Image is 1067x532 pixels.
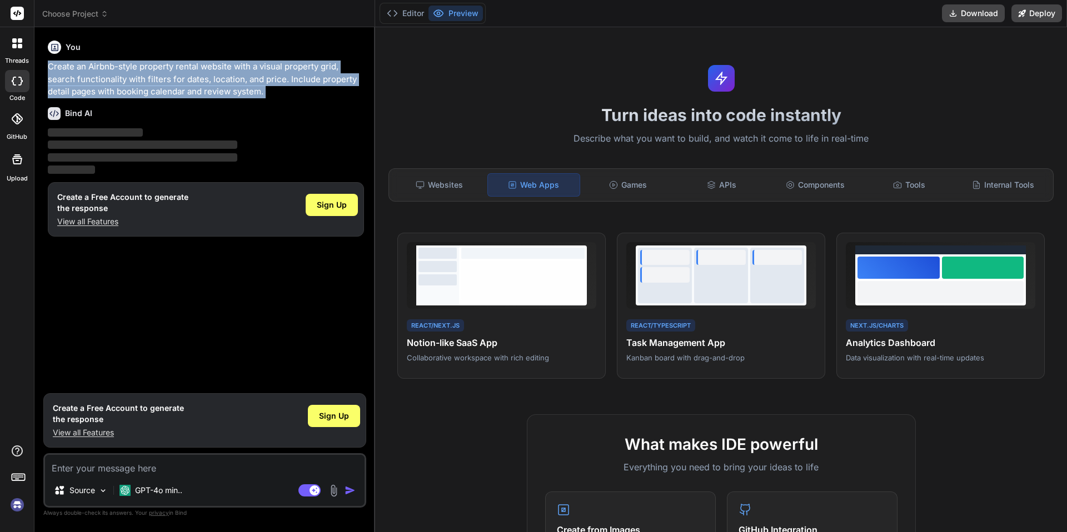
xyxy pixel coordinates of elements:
[382,6,428,21] button: Editor
[407,319,464,332] div: React/Next.js
[65,108,92,119] h6: Bind AI
[957,173,1049,197] div: Internal Tools
[66,42,81,53] h6: You
[319,410,349,421] span: Sign Up
[846,336,1035,349] h4: Analytics Dashboard
[48,128,143,137] span: ‌
[1011,4,1062,22] button: Deploy
[7,132,27,142] label: GitHub
[42,8,108,19] span: Choose Project
[407,353,596,363] p: Collaborative workspace with rich editing
[382,132,1060,146] p: Describe what you want to build, and watch it come to life in real-time
[846,319,908,332] div: Next.js/Charts
[626,336,816,349] h4: Task Management App
[317,199,347,210] span: Sign Up
[119,485,131,496] img: GPT-4o mini
[846,353,1035,363] p: Data visualization with real-time updates
[53,427,184,438] p: View all Features
[98,486,108,495] img: Pick Models
[57,216,188,227] p: View all Features
[135,485,182,496] p: GPT-4o min..
[327,484,340,497] img: attachment
[43,508,366,518] p: Always double-check its answers. Your in Bind
[8,495,27,514] img: signin
[676,173,767,197] div: APIs
[942,4,1005,22] button: Download
[407,336,596,349] h4: Notion-like SaaS App
[48,140,237,149] span: ‌
[48,61,364,98] p: Create an Airbnb-style property rental website with a visual property grid, search functionality ...
[545,460,898,474] p: Everything you need to bring your ideas to life
[345,485,356,496] img: icon
[69,485,95,496] p: Source
[487,173,580,197] div: Web Apps
[864,173,955,197] div: Tools
[5,56,29,66] label: threads
[626,319,695,332] div: React/TypeScript
[48,153,237,162] span: ‌
[9,93,25,103] label: code
[582,173,674,197] div: Games
[53,403,184,425] h1: Create a Free Account to generate the response
[770,173,861,197] div: Components
[382,105,1060,125] h1: Turn ideas into code instantly
[48,165,95,174] span: ‌
[393,173,485,197] div: Websites
[626,353,816,363] p: Kanban board with drag-and-drop
[545,433,898,456] h2: What makes IDE powerful
[428,6,483,21] button: Preview
[7,174,28,183] label: Upload
[149,509,169,516] span: privacy
[57,192,188,214] h1: Create a Free Account to generate the response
